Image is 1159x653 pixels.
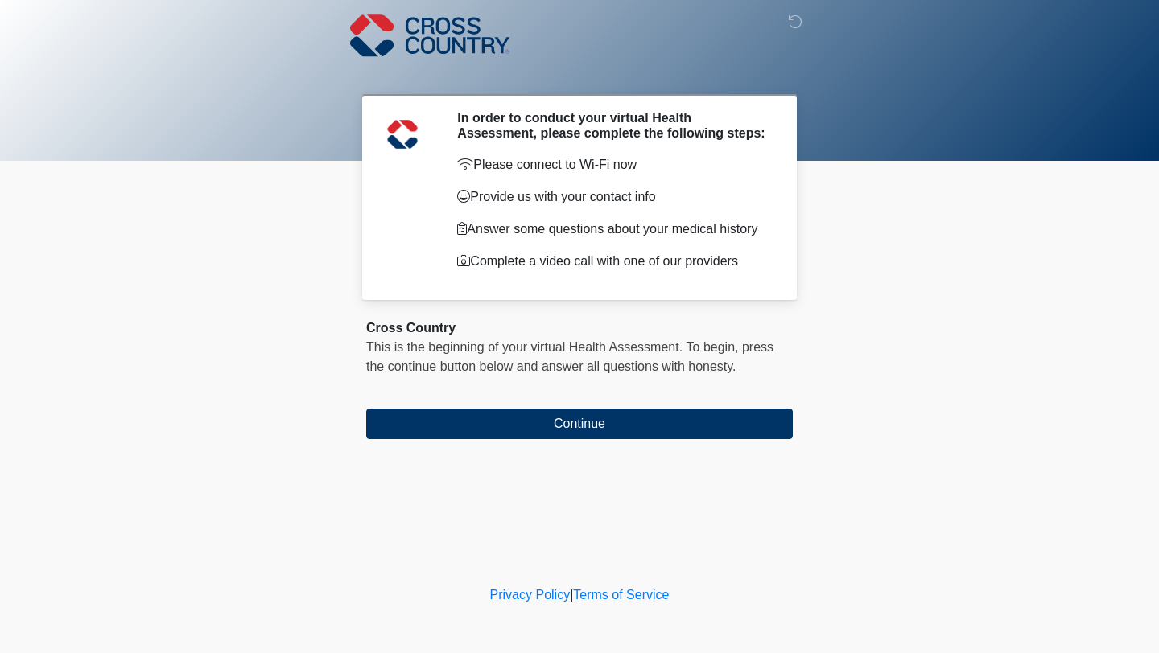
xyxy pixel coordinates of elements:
[366,340,683,354] span: This is the beginning of your virtual Health Assessment.
[570,588,573,602] a: |
[366,409,793,439] button: Continue
[490,588,571,602] a: Privacy Policy
[354,58,805,88] h1: ‎ ‎ ‎
[687,340,742,354] span: To begin,
[378,110,427,158] img: Agent Avatar
[366,318,793,338] div: Cross Country
[457,220,769,239] p: Answer some questions about your medical history
[573,588,669,602] a: Terms of Service
[457,252,769,271] p: Complete a video call with one of our providers
[366,340,773,373] span: press the continue button below and answer all questions with honesty.
[350,12,509,59] img: Cross Country Logo
[457,155,769,175] p: Please connect to Wi-Fi now
[457,187,769,207] p: Provide us with your contact info
[457,110,769,141] h2: In order to conduct your virtual Health Assessment, please complete the following steps:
